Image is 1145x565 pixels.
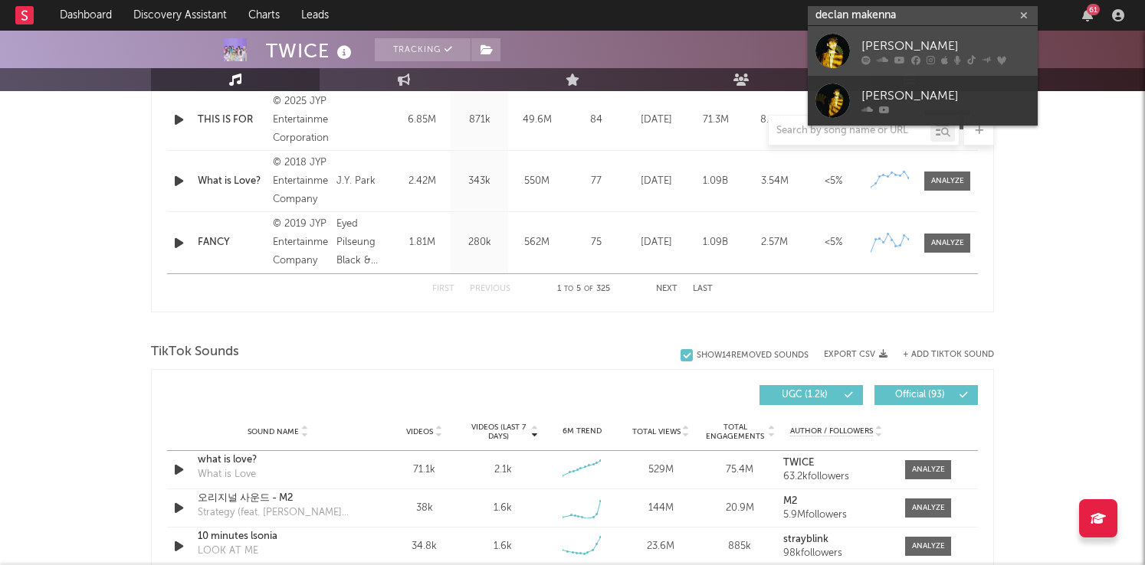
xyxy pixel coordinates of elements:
[690,174,741,189] div: 1.09B
[783,548,890,559] div: 98k followers
[468,423,530,441] span: Videos (last 7 days)
[389,462,460,478] div: 71.1k
[454,113,504,128] div: 871k
[397,174,447,189] div: 2.42M
[783,510,890,521] div: 5.9M followers
[198,113,265,128] a: THIS IS FOR
[1082,9,1093,21] button: 61
[783,534,890,545] a: strayblink
[198,452,358,468] a: what is love?
[389,539,460,554] div: 34.8k
[494,501,512,516] div: 1.6k
[273,93,329,148] div: © 2025 JYP Entertainment Corporation
[198,491,358,506] a: 오리지널 사운드 - M2
[808,174,859,189] div: <5%
[887,351,994,359] button: + Add TikTok Sound
[569,174,623,189] div: 77
[432,285,454,293] button: First
[198,174,265,189] a: What is Love?
[903,351,994,359] button: + Add TikTok Sound
[769,390,840,400] span: UGC ( 1.2k )
[783,472,890,482] div: 63.2k followers
[494,539,512,554] div: 1.6k
[704,462,776,478] div: 75.4M
[494,462,512,478] div: 2.1k
[884,390,955,400] span: Official ( 93 )
[397,113,447,128] div: 6.85M
[248,427,299,436] span: Sound Name
[198,235,265,250] a: FANCY
[808,26,1038,76] a: [PERSON_NAME]
[697,351,809,361] div: Show 14 Removed Sounds
[783,534,828,544] strong: strayblink
[861,37,1030,55] div: [PERSON_NAME]
[273,215,329,270] div: © 2019 JYP Entertainment Company
[749,235,800,250] div: 2.57M
[861,87,1030,105] div: [PERSON_NAME]
[808,76,1038,126] a: [PERSON_NAME]
[749,113,800,128] div: 8.99M
[375,38,471,61] button: Tracking
[454,235,504,250] div: 280k
[569,235,623,250] div: 75
[198,529,358,544] a: 10 minutes lsonia
[749,174,800,189] div: 3.54M
[625,539,697,554] div: 23.6M
[783,496,797,506] strong: M2
[406,427,433,436] span: Videos
[704,501,776,516] div: 20.9M
[336,172,389,191] div: J.Y. Park
[512,174,562,189] div: 550M
[470,285,510,293] button: Previous
[198,544,258,559] div: LOOK AT ME
[1087,4,1100,15] div: 61
[541,280,625,299] div: 1 5 325
[690,113,741,128] div: 71.3M
[273,154,329,209] div: © 2018 JYP Entertainment Company
[808,6,1038,25] input: Search for artists
[198,505,358,521] div: Strategy (feat. [PERSON_NAME] Thee Stallion)
[512,113,562,128] div: 49.6M
[569,113,623,128] div: 84
[564,286,573,292] span: to
[704,539,776,554] div: 885k
[512,235,562,250] div: 562M
[151,343,239,361] span: TikTok Sounds
[266,38,356,64] div: TWICE
[693,285,713,293] button: Last
[454,174,504,189] div: 343k
[783,458,814,468] strong: TWICE
[389,501,460,516] div: 38k
[808,235,859,250] div: <5%
[198,467,256,482] div: What is Love
[546,426,618,437] div: 6M Trend
[790,426,873,436] span: Author / Followers
[632,427,681,436] span: Total Views
[584,286,593,292] span: of
[631,235,682,250] div: [DATE]
[336,215,389,270] div: Eyed Pilseung Black & [PERSON_NAME]
[397,235,447,250] div: 1.81M
[769,125,930,137] input: Search by song name or URL
[631,113,682,128] div: [DATE]
[824,350,887,359] button: Export CSV
[704,423,766,441] span: Total Engagements
[625,501,697,516] div: 144M
[690,235,741,250] div: 1.09B
[631,174,682,189] div: [DATE]
[656,285,677,293] button: Next
[874,385,978,405] button: Official(93)
[625,462,697,478] div: 529M
[783,496,890,507] a: M2
[760,385,863,405] button: UGC(1.2k)
[783,458,890,469] a: TWICE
